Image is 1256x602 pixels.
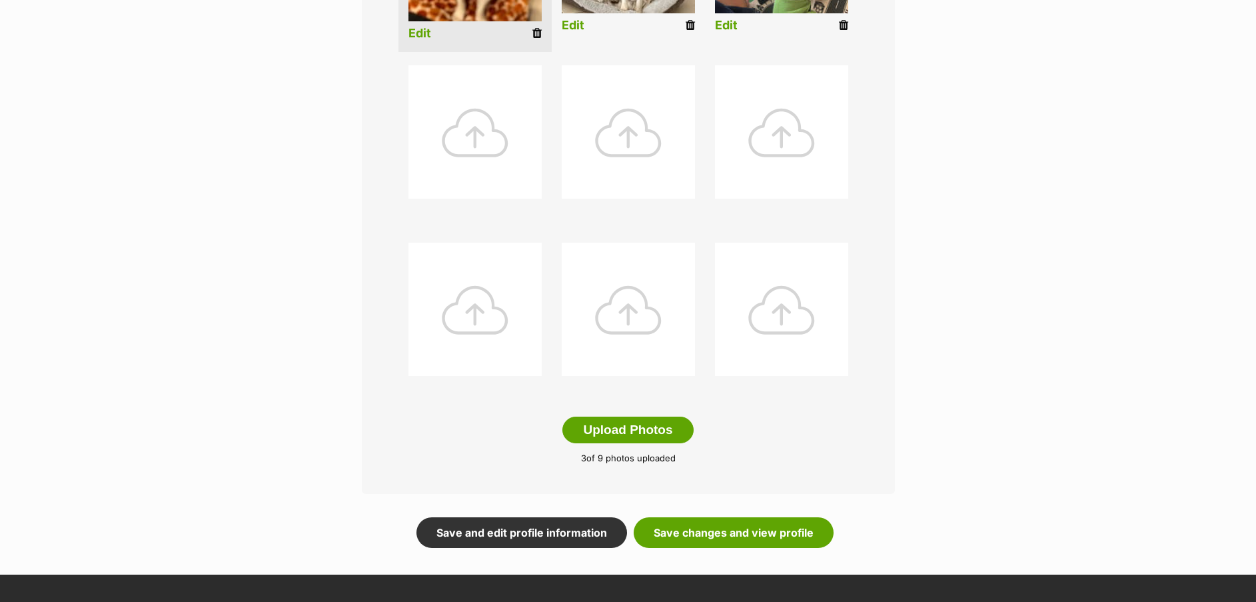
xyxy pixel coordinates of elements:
p: of 9 photos uploaded [382,452,875,465]
a: Edit [408,27,431,41]
a: Save and edit profile information [416,517,627,548]
button: Upload Photos [562,417,693,443]
a: Save changes and view profile [634,517,834,548]
a: Edit [715,19,738,33]
span: 3 [581,453,586,463]
a: Edit [562,19,584,33]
